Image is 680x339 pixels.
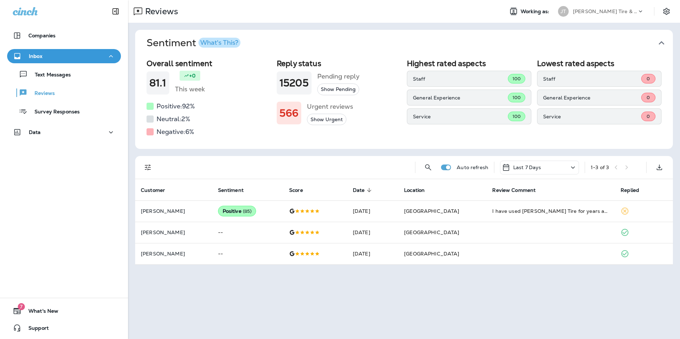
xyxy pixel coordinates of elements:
span: Date [353,187,374,193]
div: What's This? [200,39,238,46]
td: -- [212,222,283,243]
div: I have used Jensen Tire for years and have always had excellent service. [492,208,609,215]
span: Customer [141,187,165,193]
p: Companies [28,33,55,38]
span: Customer [141,187,174,193]
div: 1 - 3 of 3 [591,165,609,170]
span: Replied [621,187,639,193]
span: 0 [647,113,650,119]
p: Reviews [142,6,178,17]
span: Review Comment [492,187,536,193]
span: 100 [512,76,521,82]
span: [GEOGRAPHIC_DATA] [404,251,459,257]
span: 100 [512,95,521,101]
p: Survey Responses [27,109,80,115]
div: Positive [218,206,256,216]
button: What's This? [198,38,240,48]
p: +0 [189,72,196,79]
p: [PERSON_NAME] Tire & Auto [573,9,637,14]
h5: This week [175,84,205,95]
span: 0 [647,76,650,82]
button: Survey Responses [7,104,121,119]
button: Inbox [7,49,121,63]
span: 7 [18,303,25,310]
div: SentimentWhat's This? [135,56,673,149]
p: General Experience [543,95,641,101]
h1: 81.1 [149,77,166,89]
span: Review Comment [492,187,545,193]
span: Sentiment [218,187,244,193]
span: Score [289,187,303,193]
p: Text Messages [28,72,71,79]
span: 100 [512,113,521,119]
td: -- [212,243,283,264]
span: Location [404,187,425,193]
span: Sentiment [218,187,253,193]
span: [GEOGRAPHIC_DATA] [404,208,459,214]
p: Auto refresh [457,165,488,170]
p: Last 7 Days [513,165,541,170]
span: Support [21,325,49,334]
h5: Neutral: 2 % [156,113,190,125]
h2: Overall sentiment [147,59,271,68]
button: 7What's New [7,304,121,318]
button: Companies [7,28,121,43]
h1: Sentiment [147,37,240,49]
span: Working as: [521,9,551,15]
p: [PERSON_NAME] [141,208,207,214]
span: [GEOGRAPHIC_DATA] [404,229,459,236]
button: Settings [660,5,673,18]
p: Service [413,114,508,119]
p: Staff [543,76,641,82]
button: Text Messages [7,67,121,82]
button: Filters [141,160,155,174]
p: Reviews [27,90,55,97]
span: Location [404,187,434,193]
span: Replied [621,187,648,193]
button: Show Pending [317,84,359,95]
h1: 15205 [280,77,309,89]
p: Data [29,129,41,135]
button: Export as CSV [652,160,666,174]
p: General Experience [413,95,508,101]
p: [PERSON_NAME] [141,251,207,257]
h5: Pending reply [317,71,360,82]
p: [PERSON_NAME] [141,230,207,235]
h2: Lowest rated aspects [537,59,662,68]
td: [DATE] [347,243,398,264]
button: Search Reviews [421,160,435,174]
p: Service [543,114,641,119]
h5: Urgent reviews [307,101,353,112]
h2: Reply status [277,59,401,68]
span: Date [353,187,365,193]
p: Inbox [29,53,42,59]
span: What's New [21,308,58,317]
span: ( 85 ) [243,208,252,214]
button: Reviews [7,85,121,100]
button: Show Urgent [307,114,346,125]
div: JT [558,6,569,17]
button: Support [7,321,121,335]
h5: Negative: 6 % [156,126,194,138]
h1: 566 [280,107,298,119]
h2: Highest rated aspects [407,59,531,68]
td: [DATE] [347,200,398,222]
span: 0 [647,95,650,101]
button: Collapse Sidebar [106,4,126,18]
button: SentimentWhat's This? [141,30,679,56]
td: [DATE] [347,222,398,243]
span: Score [289,187,312,193]
h5: Positive: 92 % [156,101,195,112]
p: Staff [413,76,508,82]
button: Data [7,125,121,139]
